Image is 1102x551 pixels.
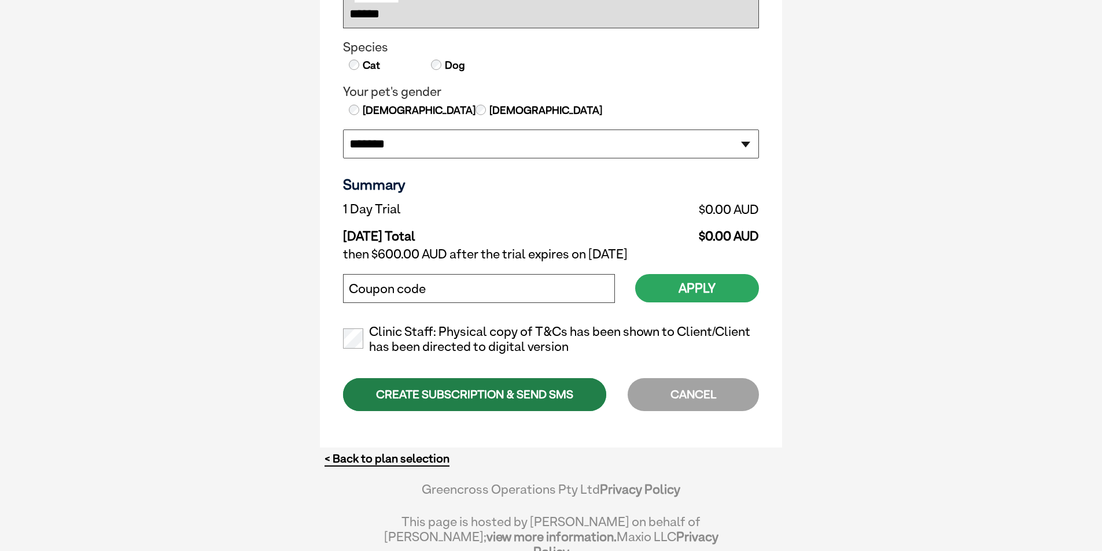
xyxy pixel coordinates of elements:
div: Greencross Operations Pty Ltd [384,482,718,508]
label: Clinic Staff: Physical copy of T&Cs has been shown to Client/Client has been directed to digital ... [343,324,759,354]
legend: Your pet's gender [343,84,759,99]
td: then $600.00 AUD after the trial expires on [DATE] [343,244,759,265]
div: CANCEL [628,378,759,411]
input: Clinic Staff: Physical copy of T&Cs has been shown to Client/Client has been directed to digital ... [343,328,363,349]
div: CREATE SUBSCRIPTION & SEND SMS [343,378,606,411]
label: Coupon code [349,282,426,297]
h3: Summary [343,176,759,193]
td: $0.00 AUD [569,220,759,244]
td: $0.00 AUD [569,199,759,220]
td: [DATE] Total [343,220,569,244]
a: view more information. [486,529,617,544]
a: < Back to plan selection [325,452,449,466]
a: Privacy Policy [600,482,680,497]
td: 1 Day Trial [343,199,569,220]
button: Apply [635,274,759,302]
legend: Species [343,40,759,55]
